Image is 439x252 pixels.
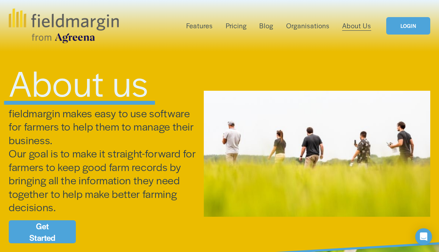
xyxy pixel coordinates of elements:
div: Open Intercom Messenger [415,228,432,245]
span: Features [186,21,213,31]
span: fieldmargin makes easy to use software for farmers to help them to manage their business. Our goa... [9,105,198,214]
a: Organisations [286,20,330,31]
img: fieldmargin.com [9,8,118,43]
a: Pricing [226,20,247,31]
span: About us [9,57,149,107]
a: About Us [342,20,371,31]
a: Get Started [9,220,76,243]
a: folder dropdown [186,20,213,31]
a: LOGIN [386,17,430,35]
a: Blog [259,20,273,31]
